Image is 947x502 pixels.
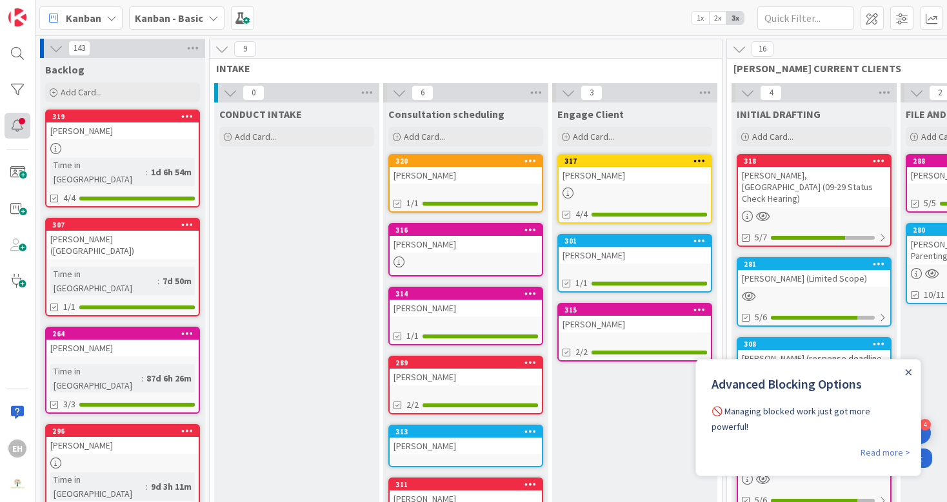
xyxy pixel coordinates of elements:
div: [PERSON_NAME] [390,236,542,253]
a: 316[PERSON_NAME] [388,223,543,276]
a: 320[PERSON_NAME]1/1 [388,154,543,213]
div: 319 [46,111,199,122]
iframe: UserGuiding Product Updates Slide Out [695,359,921,476]
div: Time in [GEOGRAPHIC_DATA] [50,267,157,295]
div: [PERSON_NAME] [46,437,199,454]
div: 296[PERSON_NAME] [46,425,199,454]
span: 5/7 [755,231,767,244]
div: 264 [46,328,199,340]
span: Kanban [66,10,101,26]
div: 316 [390,224,542,236]
div: [PERSON_NAME] [390,369,542,385]
div: 316[PERSON_NAME] [390,224,542,253]
div: [PERSON_NAME] [46,340,199,356]
div: 320 [390,155,542,167]
div: 315 [564,305,711,314]
span: 6 [412,85,434,101]
span: 0 [243,85,264,101]
a: 301[PERSON_NAME]1/1 [557,234,712,293]
div: 308 [738,338,890,350]
span: 4 [760,85,782,101]
div: 318 [744,157,890,166]
div: 318 [738,155,890,167]
div: 307 [46,219,199,231]
div: 289[PERSON_NAME] [390,357,542,385]
span: 2/2 [406,398,419,412]
div: 301 [564,237,711,246]
div: 313[PERSON_NAME] [390,426,542,454]
a: 318[PERSON_NAME], [GEOGRAPHIC_DATA] (09-29 Status Check Hearing)5/7 [737,154,892,247]
a: 264[PERSON_NAME]Time in [GEOGRAPHIC_DATA]:87d 6h 26m3/3 [45,327,200,414]
div: 296 [52,427,199,436]
div: 264 [52,329,199,338]
span: Backlog [45,63,85,76]
span: INTAKE [216,62,706,75]
a: 319[PERSON_NAME]Time in [GEOGRAPHIC_DATA]:1d 6h 54m4/4 [45,110,200,208]
div: [PERSON_NAME] [390,438,542,454]
div: 314 [390,288,542,300]
div: 1d 6h 54m [148,165,195,179]
span: 1x [692,12,709,24]
span: Engage Client [557,108,624,121]
div: 313 [390,426,542,438]
span: Add Card... [752,131,793,142]
b: Kanban - Basic [135,12,203,24]
div: [PERSON_NAME] [390,167,542,184]
div: 307[PERSON_NAME] ([GEOGRAPHIC_DATA]) [46,219,199,259]
div: 301[PERSON_NAME] [559,235,711,264]
a: 314[PERSON_NAME]1/1 [388,287,543,345]
div: 314[PERSON_NAME] [390,288,542,316]
div: 296 [46,425,199,437]
a: 313[PERSON_NAME] [388,425,543,467]
span: : [157,274,159,288]
span: 16 [752,41,773,57]
span: 10/11 [924,288,945,302]
a: 308[PERSON_NAME] (response deadline [DATE]) LIMITED SCOPE9/10 [737,337,892,418]
span: 1/1 [63,300,75,314]
span: 4/4 [63,191,75,205]
div: 320 [395,157,542,166]
span: Consultation scheduling [388,108,504,121]
a: 307[PERSON_NAME] ([GEOGRAPHIC_DATA])Time in [GEOGRAPHIC_DATA]:7d 50m1/1 [45,218,200,316]
div: 289 [395,358,542,367]
div: 307 [52,220,199,229]
img: avatar [8,476,26,494]
div: 4 [919,419,931,430]
div: Time in [GEOGRAPHIC_DATA] [50,364,141,392]
span: Add Card... [61,86,102,98]
div: [PERSON_NAME], [GEOGRAPHIC_DATA] (09-29 Status Check Hearing) [738,167,890,207]
div: 281[PERSON_NAME] (Limited Scope) [738,258,890,287]
div: 314 [395,289,542,298]
div: 317 [564,157,711,166]
div: 319[PERSON_NAME] [46,111,199,139]
span: 3/3 [63,398,75,411]
span: 2/2 [575,345,588,359]
input: Quick Filter... [757,6,854,30]
div: [PERSON_NAME] (Limited Scope) [738,270,890,287]
span: Add Card... [404,131,445,142]
span: Support [27,2,59,17]
div: 319 [52,112,199,121]
div: [PERSON_NAME] [559,167,711,184]
span: Add Card... [235,131,276,142]
div: 301 [559,235,711,247]
span: 4/4 [575,208,588,221]
div: [PERSON_NAME] [559,316,711,333]
span: 5/6 [755,311,767,324]
span: : [141,371,143,385]
span: 1/1 [575,276,588,290]
div: 7d 50m [159,274,195,288]
div: [PERSON_NAME] ([GEOGRAPHIC_DATA]) [46,231,199,259]
div: [PERSON_NAME] [46,122,199,139]
div: 281 [744,260,890,269]
div: 318[PERSON_NAME], [GEOGRAPHIC_DATA] (09-29 Status Check Hearing) [738,155,890,207]
div: 316 [395,226,542,235]
div: 281 [738,258,890,270]
span: INITIAL DRAFTING [737,108,821,121]
span: 3 [581,85,603,101]
div: [PERSON_NAME] [390,300,542,316]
